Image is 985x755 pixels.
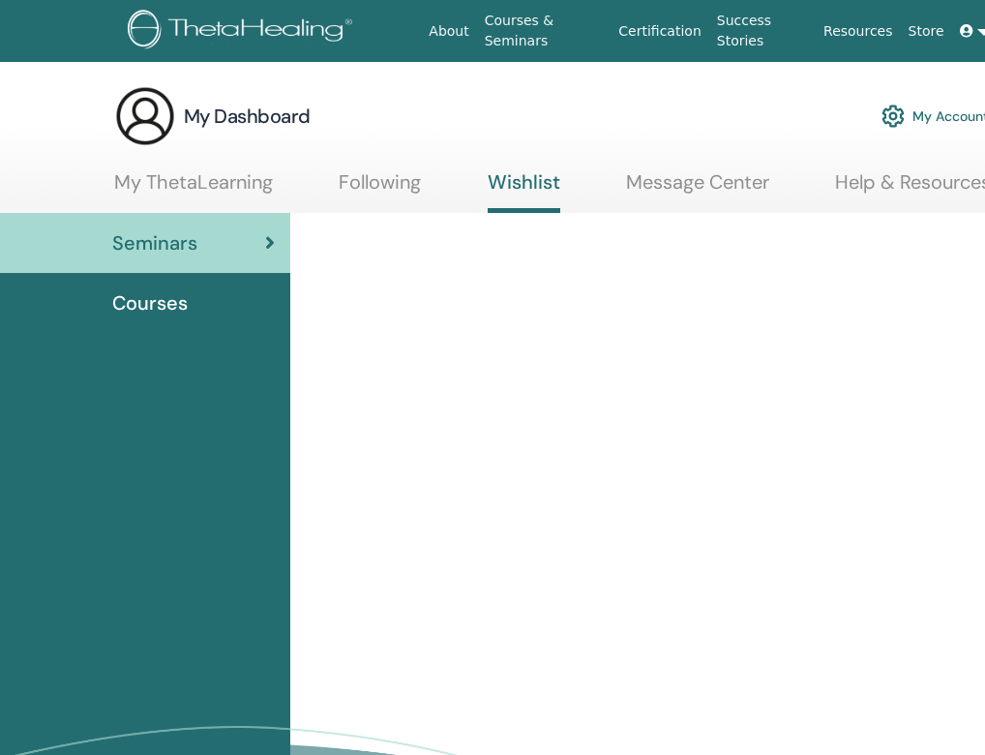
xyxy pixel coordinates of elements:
[184,103,311,130] h3: My Dashboard
[816,14,901,49] a: Resources
[421,14,476,49] a: About
[339,170,421,208] a: Following
[488,170,560,213] a: Wishlist
[611,14,708,49] a: Certification
[112,288,188,317] span: Courses
[901,14,952,49] a: Store
[881,100,905,133] img: cog.svg
[626,170,769,208] a: Message Center
[114,170,273,208] a: My ThetaLearning
[112,228,197,257] span: Seminars
[114,85,176,147] img: generic-user-icon.jpg
[128,10,359,53] img: logo.png
[709,3,816,59] a: Success Stories
[477,3,612,59] a: Courses & Seminars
